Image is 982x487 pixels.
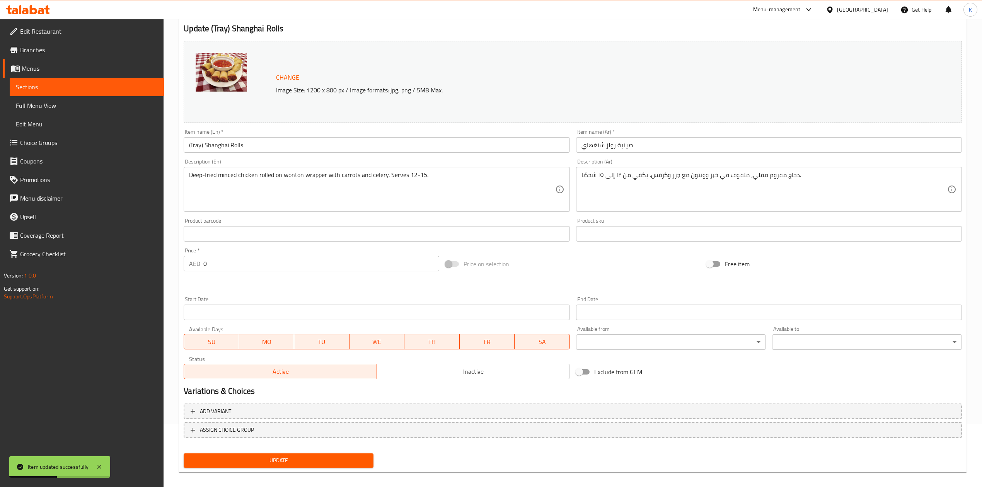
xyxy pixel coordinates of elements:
span: Free item [725,259,750,269]
button: WE [349,334,405,349]
span: Update [190,456,367,465]
span: Exclude from GEM [594,367,642,376]
button: Inactive [377,364,570,379]
span: Coverage Report [20,231,158,240]
button: Active [184,364,377,379]
div: ​ [772,334,962,350]
a: Sections [10,78,164,96]
span: Choice Groups [20,138,158,147]
span: Add variant [200,407,231,416]
span: Edit Restaurant [20,27,158,36]
input: Please enter product barcode [184,226,569,242]
button: TU [294,334,349,349]
span: Inactive [380,366,567,377]
a: Menus [3,59,164,78]
span: Sections [16,82,158,92]
input: Please enter product sku [576,226,962,242]
span: Grocery Checklist [20,249,158,259]
a: Branches [3,41,164,59]
span: Menu disclaimer [20,194,158,203]
input: Enter name Ar [576,137,962,153]
span: SU [187,336,236,347]
span: Edit Menu [16,119,158,129]
span: Coupons [20,157,158,166]
input: Please enter price [203,256,439,271]
span: SA [518,336,567,347]
div: Item updated successfully [28,463,89,471]
span: TH [407,336,457,347]
span: FR [463,336,512,347]
span: TU [297,336,346,347]
a: Coupons [3,152,164,170]
button: TH [404,334,460,349]
button: ASSIGN CHOICE GROUP [184,422,962,438]
button: MO [239,334,295,349]
a: Full Menu View [10,96,164,115]
div: [GEOGRAPHIC_DATA] [837,5,888,14]
h2: Update (Tray) Shanghai Rolls [184,23,962,34]
span: Promotions [20,175,158,184]
span: Version: [4,271,23,281]
h2: Variations & Choices [184,385,962,397]
a: Support.OpsPlatform [4,291,53,301]
p: AED [189,259,200,268]
a: Upsell [3,208,164,226]
div: Menu-management [753,5,801,14]
span: 1.0.0 [24,271,36,281]
a: Menu disclaimer [3,189,164,208]
a: Edit Menu [10,115,164,133]
span: MO [242,336,292,347]
button: SA [515,334,570,349]
a: Edit Restaurant [3,22,164,41]
span: WE [353,336,402,347]
a: Grocery Checklist [3,245,164,263]
button: SU [184,334,239,349]
span: Branches [20,45,158,54]
span: Full Menu View [16,101,158,110]
p: Image Size: 1200 x 800 px / Image formats: jpg, png / 5MB Max. [273,85,839,95]
button: Add variant [184,404,962,419]
a: Promotions [3,170,164,189]
textarea: Deep-fried minced chicken rolled on wonton wrapper with carrots and celery. Serves 12-15. [189,171,555,208]
a: Choice Groups [3,133,164,152]
div: ​ [576,334,766,350]
span: K [969,5,972,14]
span: Active [187,366,374,377]
button: Change [273,70,302,85]
span: ASSIGN CHOICE GROUP [200,425,254,435]
span: Upsell [20,212,158,221]
img: mmw_638931327863281717 [196,53,247,92]
input: Enter name En [184,137,569,153]
button: Update [184,453,373,468]
a: Coverage Report [3,226,164,245]
span: Change [276,72,299,83]
span: Price on selection [464,259,509,269]
button: FR [460,334,515,349]
textarea: دجاج مفروم مقلي، ملفوف في خبز وونتون مع جزر وكرفس. يكفي من ١٢ إلى ١٥ شخصًا. [581,171,947,208]
span: Get support on: [4,284,39,294]
span: Menus [22,64,158,73]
